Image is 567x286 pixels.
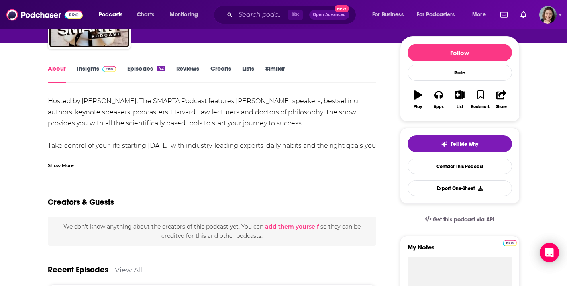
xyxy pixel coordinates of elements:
label: My Notes [408,243,512,257]
input: Search podcasts, credits, & more... [235,8,288,21]
button: Follow [408,44,512,61]
span: For Podcasters [417,9,455,20]
img: Podchaser - Follow, Share and Rate Podcasts [6,7,83,22]
a: Lists [242,65,254,83]
span: Podcasts [99,9,122,20]
a: About [48,65,66,83]
button: open menu [412,8,467,21]
button: open menu [93,8,133,21]
a: Recent Episodes [48,265,108,275]
button: List [449,85,470,114]
div: Share [496,104,507,109]
div: Apps [434,104,444,109]
span: Charts [137,9,154,20]
button: Show profile menu [539,6,557,24]
button: tell me why sparkleTell Me Why [408,135,512,152]
a: Pro website [503,239,517,246]
span: We don't know anything about the creators of this podcast yet . You can so they can be credited f... [63,223,361,239]
span: Monitoring [170,9,198,20]
span: Tell Me Why [451,141,478,147]
a: Reviews [176,65,199,83]
div: Hosted by [PERSON_NAME], The SMARTA Podcast features [PERSON_NAME] speakers, bestselling authors,... [48,96,377,196]
button: Open AdvancedNew [309,10,349,20]
img: Podchaser Pro [503,240,517,246]
span: Get this podcast via API [433,216,494,223]
a: Get this podcast via API [418,210,501,229]
a: Show notifications dropdown [497,8,511,22]
button: Bookmark [470,85,491,114]
button: Apps [428,85,449,114]
span: More [472,9,486,20]
div: 42 [157,66,165,71]
span: For Business [372,9,404,20]
div: Play [414,104,422,109]
button: open menu [164,8,208,21]
button: open menu [367,8,414,21]
div: Rate [408,65,512,81]
button: Play [408,85,428,114]
div: Search podcasts, credits, & more... [221,6,364,24]
div: Open Intercom Messenger [540,243,559,262]
img: tell me why sparkle [441,141,447,147]
span: ⌘ K [288,10,303,20]
span: Logged in as micglogovac [539,6,557,24]
img: Podchaser Pro [102,66,116,72]
button: add them yourself [265,223,319,230]
a: Charts [132,8,159,21]
a: Contact This Podcast [408,159,512,174]
a: Similar [265,65,285,83]
button: Export One-Sheet [408,180,512,196]
button: Share [491,85,512,114]
div: Bookmark [471,104,490,109]
div: List [457,104,463,109]
span: Open Advanced [313,13,346,17]
img: User Profile [539,6,557,24]
a: InsightsPodchaser Pro [77,65,116,83]
h2: Creators & Guests [48,197,114,207]
a: Credits [210,65,231,83]
a: View All [115,266,143,274]
a: Episodes42 [127,65,165,83]
span: New [335,5,349,12]
button: open menu [467,8,496,21]
a: Show notifications dropdown [517,8,530,22]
